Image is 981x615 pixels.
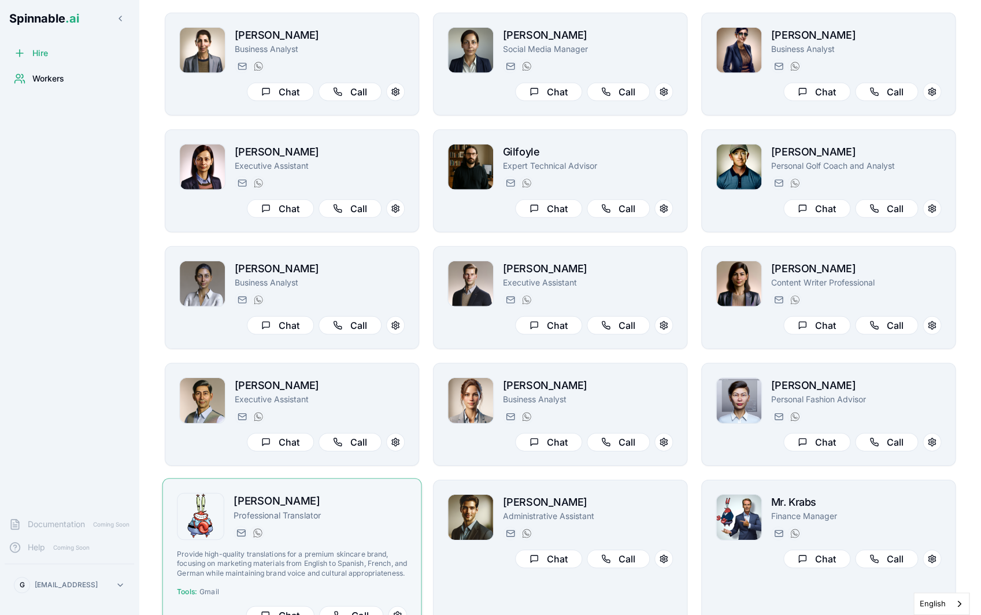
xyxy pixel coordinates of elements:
button: WhatsApp [787,176,801,190]
h2: [PERSON_NAME] [771,144,941,160]
img: Morgan Reynolds [448,495,493,540]
span: G [20,580,25,590]
button: WhatsApp [519,527,533,540]
button: Chat [515,433,582,451]
h2: [PERSON_NAME] [235,261,405,277]
img: WhatsApp [254,412,263,421]
h2: [PERSON_NAME] [503,27,673,43]
span: Spinnable [9,12,79,25]
button: Send email to morgan.reynolds@getspinnable.ai [503,527,517,540]
img: WhatsApp [522,529,531,538]
button: Call [855,83,918,101]
img: Alexander Winters [180,378,225,423]
span: Tools: [177,587,197,597]
button: Call [587,83,650,101]
p: Expert Technical Advisor [503,160,673,172]
p: Professional Translator [234,509,407,521]
h2: [PERSON_NAME] [234,493,407,510]
img: WhatsApp [254,62,263,71]
div: Language [913,592,969,615]
button: Send email to olivia.sutton@worker.spinnable.ai [235,176,249,190]
button: Call [855,316,918,335]
img: Mr. Krabs [716,495,761,540]
aside: Language selected: English [913,592,969,615]
img: Olivia Thompson [448,28,493,73]
button: WhatsApp [251,60,265,73]
button: Call [587,433,650,451]
p: Executive Assistant [235,394,405,405]
h2: [PERSON_NAME] [771,261,941,277]
img: Rory Mcilroy [716,145,761,190]
h2: [PERSON_NAME] [503,377,673,394]
img: Sophia Reynolds [448,378,493,423]
button: Send email to rory.mcilroy@getspinnable.ai [771,176,785,190]
button: WhatsApp [251,293,265,307]
img: WhatsApp [790,179,799,188]
button: WhatsApp [519,60,533,73]
button: Call [587,550,650,568]
button: Call [319,316,382,335]
img: WhatsApp [522,179,531,188]
button: Call [855,199,918,218]
button: Call [587,316,650,335]
span: Gmail [199,587,219,597]
button: Send email to gilfoyle@getspinnable.ai [503,176,517,190]
p: Business Analyst [235,277,405,288]
h2: [PERSON_NAME] [235,27,405,43]
button: Chat [783,316,850,335]
button: WhatsApp [787,410,801,424]
h2: Gilfoyle [503,144,673,160]
button: WhatsApp [519,176,533,190]
p: Executive Assistant [503,277,673,288]
img: WhatsApp [254,295,263,305]
img: WhatsApp [790,62,799,71]
p: Social Media Manager [503,43,673,55]
button: Send email to sophia.richards@getspinnable.ai [234,526,247,540]
button: Send email to olivia_thompson@getspinnable.ai [503,60,517,73]
button: WhatsApp [787,60,801,73]
button: WhatsApp [251,410,265,424]
button: Chat [247,199,314,218]
span: Hire [32,47,48,59]
button: Chat [515,550,582,568]
button: Call [855,433,918,451]
button: WhatsApp [787,293,801,307]
button: Call [319,83,382,101]
img: WhatsApp [522,62,531,71]
h2: [PERSON_NAME] [235,144,405,160]
button: WhatsApp [787,527,801,540]
span: .ai [65,12,79,25]
button: Chat [783,83,850,101]
button: Send email to alexander.winters@getspinnable.ai [235,410,249,424]
img: Sophia Richards [177,494,224,540]
button: Chat [247,316,314,335]
button: Call [319,433,382,451]
button: Chat [247,83,314,101]
img: WhatsApp [254,179,263,188]
button: Send email to vivian.reynolds@getspinnable.ai [235,293,249,307]
button: Call [587,199,650,218]
button: Chat [515,316,582,335]
button: Chat [247,433,314,451]
p: Executive Assistant [235,160,405,172]
button: Send email to mr.krabs@getspinnable.ai [771,527,785,540]
img: WhatsApp [790,295,799,305]
img: Maxwell Richardson [448,261,493,306]
img: WhatsApp [253,528,262,538]
button: Chat [783,550,850,568]
button: WhatsApp [519,293,533,307]
button: Send email to jessica_reynolds@getspinnable.ai [235,60,249,73]
span: Coming Soon [90,519,133,530]
p: Administrative Assistant [503,510,673,522]
button: Send email to vivienne.palmer@getspinnable.ai [771,410,785,424]
p: Personal Fashion Advisor [771,394,941,405]
a: English [914,593,969,614]
img: WhatsApp [522,295,531,305]
img: Vivienne Palmer [716,378,761,423]
span: Documentation [28,518,85,530]
p: Finance Manager [771,510,941,522]
button: Chat [515,83,582,101]
h2: [PERSON_NAME] [503,261,673,277]
button: Chat [515,199,582,218]
h2: [PERSON_NAME] [503,494,673,510]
